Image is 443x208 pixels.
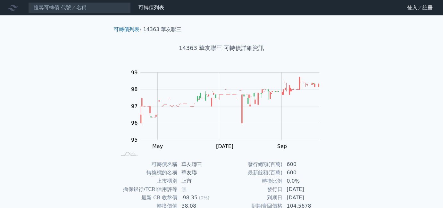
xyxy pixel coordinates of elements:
[221,169,283,177] td: 最新餘額(百萬)
[181,186,187,192] span: 無
[143,26,182,33] li: 14363 華友聯三
[116,185,178,194] td: 擔保銀行/TCRI信用評等
[138,4,164,11] a: 可轉債列表
[221,185,283,194] td: 發行日
[131,86,138,92] tspan: 98
[114,26,141,33] li: ›
[283,177,327,185] td: 0.0%
[283,194,327,202] td: [DATE]
[221,160,283,169] td: 發行總額(百萬)
[131,70,138,76] tspan: 99
[131,137,138,143] tspan: 95
[131,120,138,126] tspan: 96
[28,2,131,13] input: 搜尋可轉債 代號／名稱
[116,169,178,177] td: 轉換標的名稱
[283,160,327,169] td: 600
[116,177,178,185] td: 上市櫃別
[178,177,221,185] td: 上市
[109,44,334,53] h1: 14363 華友聯三 可轉債詳細資訊
[199,195,209,200] span: (0%)
[141,77,319,123] g: Series
[216,143,233,149] tspan: [DATE]
[181,194,199,202] div: 98.35
[402,3,438,13] a: 登入／註冊
[178,160,221,169] td: 華友聯三
[131,103,138,109] tspan: 97
[152,143,163,149] tspan: May
[221,194,283,202] td: 到期日
[283,169,327,177] td: 600
[178,169,221,177] td: 華友聯
[124,70,329,149] g: Chart
[116,194,178,202] td: 最新 CB 收盤價
[114,26,139,32] a: 可轉債列表
[221,177,283,185] td: 轉換比例
[277,143,287,149] tspan: Sep
[283,185,327,194] td: [DATE]
[116,160,178,169] td: 可轉債名稱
